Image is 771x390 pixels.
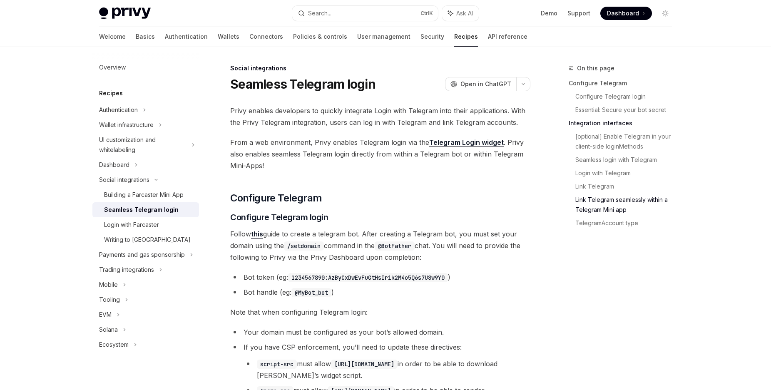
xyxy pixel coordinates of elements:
[99,27,126,47] a: Welcome
[429,138,504,147] a: Telegram Login widget
[375,241,415,251] code: @BotFather
[442,6,479,21] button: Ask AI
[99,135,187,155] div: UI customization and whitelabeling
[569,77,679,90] a: Configure Telegram
[292,6,438,21] button: Search...CtrlK
[99,105,138,115] div: Authentication
[218,27,239,47] a: Wallets
[99,265,154,275] div: Trading integrations
[104,235,191,245] div: Writing to [GEOGRAPHIC_DATA]
[575,90,679,103] a: Configure Telegram login
[104,220,159,230] div: Login with Farcaster
[99,295,120,305] div: Tooling
[293,27,347,47] a: Policies & controls
[420,27,444,47] a: Security
[230,191,322,205] span: Configure Telegram
[308,8,331,18] div: Search...
[249,27,283,47] a: Connectors
[104,205,179,215] div: Seamless Telegram login
[165,27,208,47] a: Authentication
[230,271,530,283] li: Bot token (eg: )
[230,105,530,128] span: Privy enables developers to quickly integrate Login with Telegram into their applications. With t...
[541,9,557,17] a: Demo
[230,211,328,223] span: Configure Telegram login
[575,153,679,166] a: Seamless login with Telegram
[230,286,530,298] li: Bot handle (eg: )
[99,62,126,72] div: Overview
[99,310,112,320] div: EVM
[420,10,433,17] span: Ctrl K
[230,77,376,92] h1: Seamless Telegram login
[92,232,199,247] a: Writing to [GEOGRAPHIC_DATA]
[99,120,154,130] div: Wallet infrastructure
[99,88,123,98] h5: Recipes
[445,77,516,91] button: Open in ChatGPT
[569,117,679,130] a: Integration interfaces
[92,60,199,75] a: Overview
[288,273,448,282] code: 1234567890:AzByCxDwEvFuGtHsIr1k2M4o5Q6s7U8w9Y0
[456,9,473,17] span: Ask AI
[575,193,679,216] a: Link Telegram seamlessly within a Telegram Mini app
[92,217,199,232] a: Login with Farcaster
[454,27,478,47] a: Recipes
[99,7,151,19] img: light logo
[659,7,672,20] button: Toggle dark mode
[575,130,679,153] a: [optional] Enable Telegram in your client-side loginMethods
[92,202,199,217] a: Seamless Telegram login
[99,175,149,185] div: Social integrations
[575,180,679,193] a: Link Telegram
[230,228,530,263] span: Follow guide to create a telegram bot. After creating a Telegram bot, you must set your domain us...
[104,190,184,200] div: Building a Farcaster Mini App
[230,137,530,171] span: From a web environment, Privy enables Telegram login via the . Privy also enables seamless Telegr...
[460,80,511,88] span: Open in ChatGPT
[92,187,199,202] a: Building a Farcaster Mini App
[575,166,679,180] a: Login with Telegram
[136,27,155,47] a: Basics
[230,326,530,338] li: Your domain must be configured as your bot’s allowed domain.
[99,340,129,350] div: Ecosystem
[575,103,679,117] a: Essential: Secure your bot secret
[291,288,331,297] code: @MyBot_bot
[230,64,530,72] div: Social integrations
[99,250,185,260] div: Payments and gas sponsorship
[99,160,129,170] div: Dashboard
[244,358,530,381] li: must allow in order to be able to download [PERSON_NAME]’s widget script.
[567,9,590,17] a: Support
[488,27,527,47] a: API reference
[284,241,324,251] code: /setdomain
[99,280,118,290] div: Mobile
[607,9,639,17] span: Dashboard
[331,360,398,369] code: [URL][DOMAIN_NAME]
[257,360,297,369] code: script-src
[600,7,652,20] a: Dashboard
[575,216,679,230] a: TelegramAccount type
[230,306,530,318] span: Note that when configuring Telegram login:
[251,230,263,238] a: this
[577,63,614,73] span: On this page
[99,325,118,335] div: Solana
[357,27,410,47] a: User management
